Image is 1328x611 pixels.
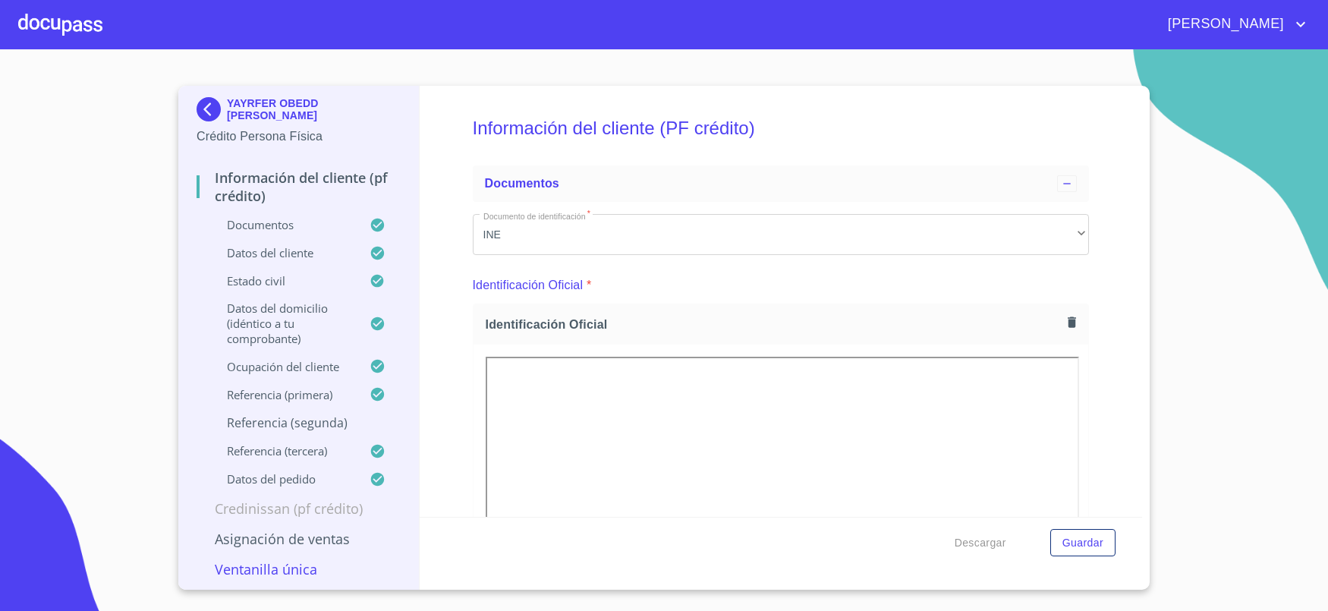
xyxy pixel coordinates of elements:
[1156,12,1310,36] button: account of current user
[197,443,370,458] p: Referencia (tercera)
[486,317,1062,332] span: Identificación Oficial
[197,530,401,548] p: Asignación de Ventas
[473,214,1090,255] div: INE
[473,276,584,294] p: Identificación Oficial
[227,97,401,121] p: YAYRFER OBEDD [PERSON_NAME]
[197,560,401,578] p: Ventanilla única
[955,534,1006,553] span: Descargar
[197,97,401,128] div: YAYRFER OBEDD [PERSON_NAME]
[197,471,370,487] p: Datos del pedido
[473,165,1090,202] div: Documentos
[197,273,370,288] p: Estado Civil
[197,217,370,232] p: Documentos
[197,414,401,431] p: Referencia (segunda)
[1050,529,1116,557] button: Guardar
[197,97,227,121] img: Docupass spot blue
[197,301,370,346] p: Datos del domicilio (idéntico a tu comprobante)
[1062,534,1103,553] span: Guardar
[485,177,559,190] span: Documentos
[197,359,370,374] p: Ocupación del Cliente
[197,245,370,260] p: Datos del cliente
[197,387,370,402] p: Referencia (primera)
[197,128,401,146] p: Crédito Persona Física
[197,168,401,205] p: Información del cliente (PF crédito)
[473,97,1090,159] h5: Información del cliente (PF crédito)
[197,499,401,518] p: Credinissan (PF crédito)
[949,529,1012,557] button: Descargar
[1156,12,1292,36] span: [PERSON_NAME]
